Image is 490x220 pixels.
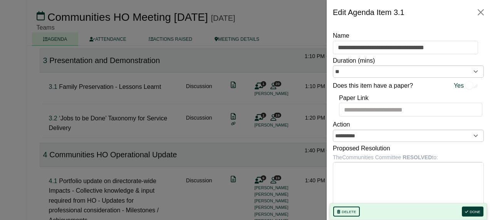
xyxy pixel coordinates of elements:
[462,207,483,217] button: Done
[333,143,390,153] label: Proposed Resolution
[403,154,432,160] b: RESOLVED
[454,81,464,91] span: Yes
[333,56,375,66] label: Duration (mins)
[333,153,484,162] div: The Communities Committee to:
[339,93,369,103] label: Paper Link
[333,31,349,41] label: Name
[333,6,404,18] div: Edit Agenda Item 3.1
[333,120,350,130] label: Action
[333,81,413,91] label: Does this item have a paper?
[475,6,487,18] button: Close
[333,207,360,217] button: Delete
